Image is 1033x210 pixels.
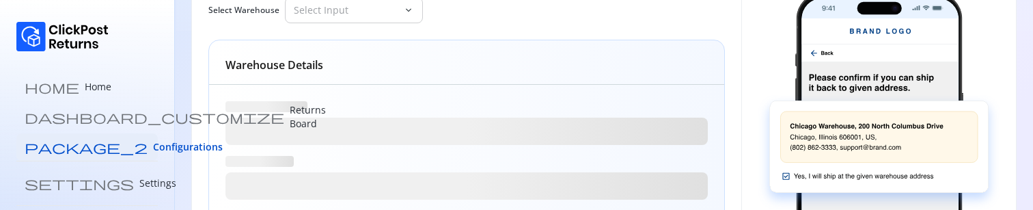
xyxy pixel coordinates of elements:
a: home Home [16,73,158,101]
h6: Warehouse Details [225,57,323,73]
p: Returns Board [290,103,326,131]
p: Settings [139,176,176,190]
p: Select Input [294,3,398,17]
a: settings Settings [16,170,158,197]
span: package_2 [25,140,148,154]
a: package_2 Configurations [16,133,158,161]
span: home [25,80,79,94]
span: dashboard_customize [25,110,284,124]
span: Configurations [153,140,223,154]
img: Logo [16,22,109,51]
span: keyboard_arrow_down [403,5,414,16]
span: Select Warehouse [208,5,279,16]
a: dashboard_customize Returns Board [16,103,158,131]
p: Home [85,80,111,94]
span: settings [25,176,134,190]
